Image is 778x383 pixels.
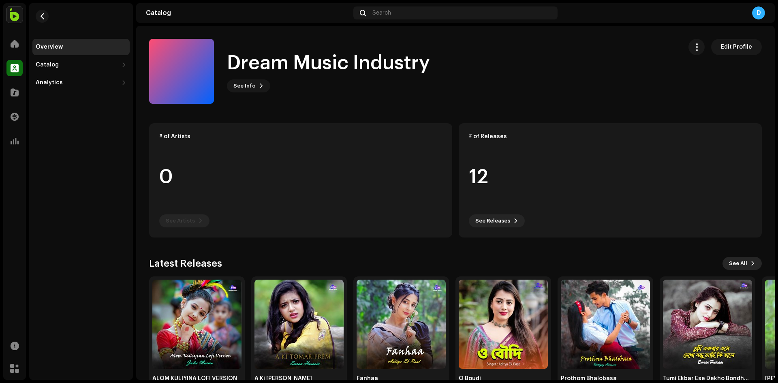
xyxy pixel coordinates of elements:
div: Fanhaa [357,375,446,382]
span: See Releases [475,213,510,229]
img: bde74bd3-3220-4529-8569-5adfd31c7058 [357,280,446,369]
button: See All [722,257,762,270]
div: Tumi Ekbar Ese Dekho Bondhu Achi Ki [PERSON_NAME] [663,375,752,382]
div: D [752,6,765,19]
re-m-nav-dropdown: Catalog [32,57,130,73]
div: Catalog [146,10,350,16]
div: ALOM KULIYINA LOFI VERSION [152,375,242,382]
re-o-card-data: # of Artists [149,123,452,238]
button: See Info [227,79,270,92]
h3: Latest Releases [149,257,222,270]
img: a94f4603-aae3-47a3-a47b-8962c0d4767f [561,280,650,369]
div: Overview [36,44,63,50]
span: Search [372,10,391,16]
img: f31b90e5-a940-4c8c-b019-10bd3a01eb11 [254,280,344,369]
div: Catalog [36,62,59,68]
img: 5c9b37cb-c811-4745-8888-52563dbd7341 [459,280,548,369]
img: 1101a203-098c-4476-bbd3-7ad6d5604465 [6,6,23,23]
button: See Releases [469,214,525,227]
h1: Dream Music Industry [227,50,430,76]
button: Edit Profile [711,39,762,55]
div: # of Releases [469,133,752,140]
re-m-nav-dropdown: Analytics [32,75,130,91]
span: Edit Profile [721,39,752,55]
span: See Info [233,78,256,94]
div: O Boudi [459,375,548,382]
div: Analytics [36,79,63,86]
img: 08d452d4-5f9c-40c5-8dd2-6a62e668dcbc [152,280,242,369]
div: A Ki [PERSON_NAME] [254,375,344,382]
img: 16c40b18-0c02-40a7-86aa-51c970ff0c6b [663,280,752,369]
span: See All [729,255,747,272]
div: Prothom Bhalobasa [561,375,650,382]
re-m-nav-item: Overview [32,39,130,55]
re-o-card-data: # of Releases [459,123,762,238]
